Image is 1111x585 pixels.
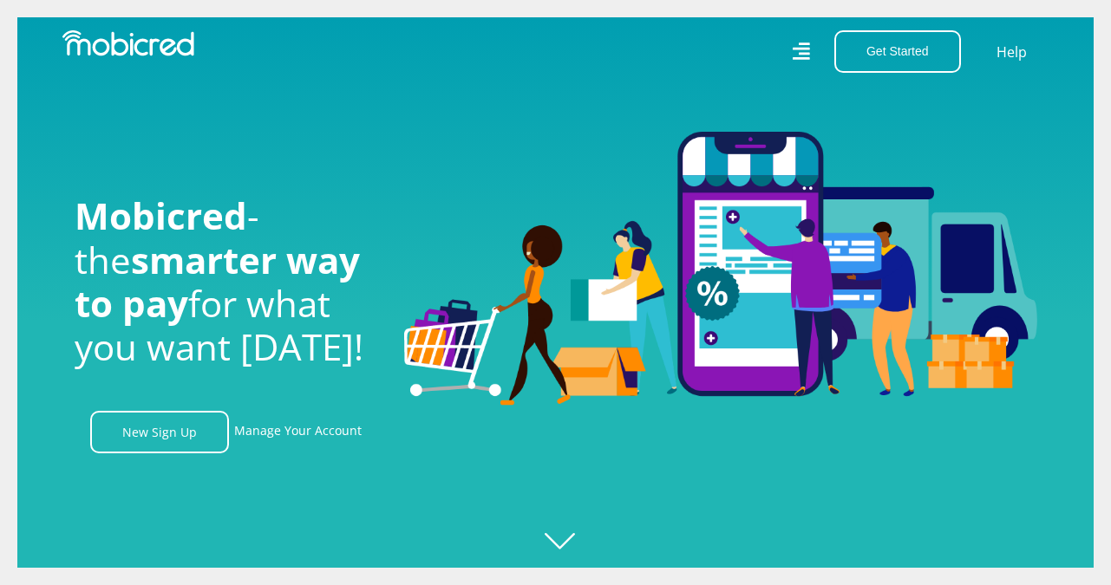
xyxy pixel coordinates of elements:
[404,132,1037,406] img: Welcome to Mobicred
[75,194,378,369] h1: - the for what you want [DATE]!
[62,30,194,56] img: Mobicred
[996,41,1028,63] a: Help
[75,191,247,240] span: Mobicred
[234,411,362,453] a: Manage Your Account
[834,30,961,73] button: Get Started
[75,235,360,328] span: smarter way to pay
[90,411,229,453] a: New Sign Up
